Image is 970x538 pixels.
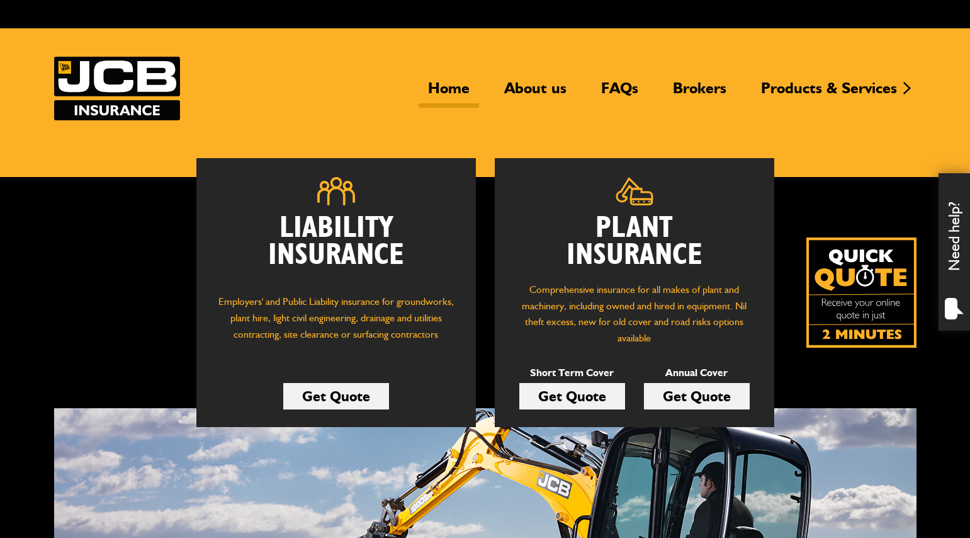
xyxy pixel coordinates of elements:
[215,294,457,354] p: Employers' and Public Liability insurance for groundworks, plant hire, light civil engineering, d...
[519,365,625,381] p: Short Term Cover
[752,79,906,108] a: Products & Services
[514,215,755,269] h2: Plant Insurance
[514,282,755,346] p: Comprehensive insurance for all makes of plant and machinery, including owned and hired in equipm...
[939,173,970,331] div: Need help?
[592,79,648,108] a: FAQs
[54,57,180,120] img: JCB Insurance Services logo
[215,215,457,282] h2: Liability Insurance
[644,383,750,409] a: Get Quote
[663,79,736,108] a: Brokers
[806,238,916,348] img: Quick Quote
[644,365,750,381] p: Annual Cover
[54,57,180,120] a: JCB Insurance Services
[806,238,916,348] a: Get your insurance quote isn just 2-minutes
[495,79,576,108] a: About us
[519,383,625,409] a: Get Quote
[419,79,479,108] a: Home
[283,383,389,409] a: Get Quote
